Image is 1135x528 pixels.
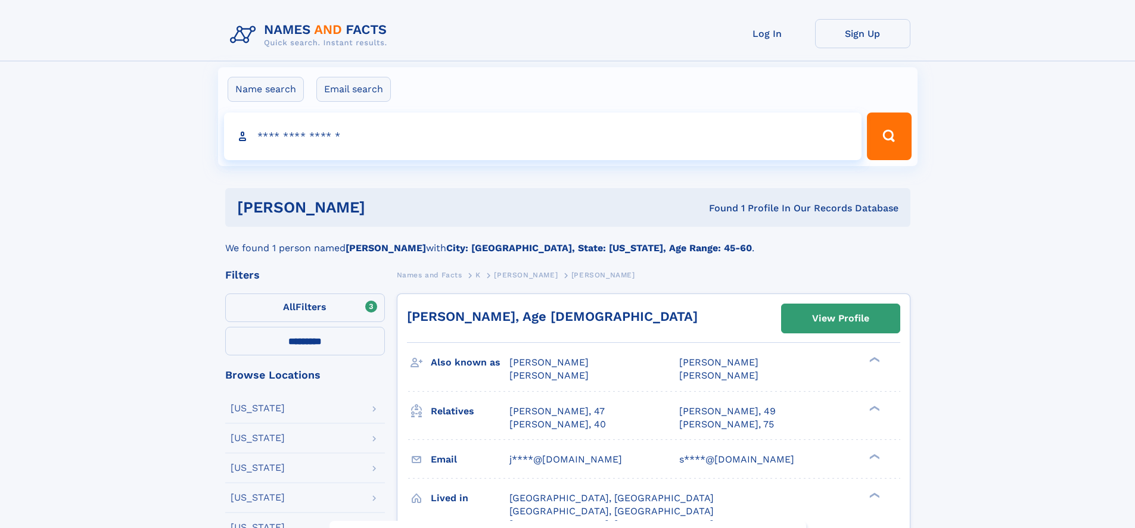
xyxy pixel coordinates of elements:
[346,242,426,254] b: [PERSON_NAME]
[866,404,881,412] div: ❯
[866,356,881,364] div: ❯
[231,463,285,473] div: [US_STATE]
[225,227,910,255] div: We found 1 person named with .
[237,200,537,215] h1: [PERSON_NAME]
[782,304,900,333] a: View Profile
[679,357,758,368] span: [PERSON_NAME]
[225,270,385,280] div: Filters
[509,418,606,431] a: [PERSON_NAME], 40
[431,488,509,508] h3: Lived in
[679,405,776,418] a: [PERSON_NAME], 49
[509,357,589,368] span: [PERSON_NAME]
[231,404,285,413] div: [US_STATE]
[866,452,881,460] div: ❯
[397,267,462,282] a: Names and Facts
[431,352,509,373] h3: Also known as
[866,491,881,499] div: ❯
[231,493,285,502] div: [US_STATE]
[231,433,285,443] div: [US_STATE]
[494,267,558,282] a: [PERSON_NAME]
[225,293,385,322] label: Filters
[407,309,698,324] a: [PERSON_NAME], Age [DEMOGRAPHIC_DATA]
[720,19,815,48] a: Log In
[224,113,862,160] input: search input
[316,77,391,102] label: Email search
[812,305,869,332] div: View Profile
[815,19,910,48] a: Sign Up
[283,301,296,313] span: All
[228,77,304,102] label: Name search
[431,449,509,470] h3: Email
[509,505,714,517] span: [GEOGRAPHIC_DATA], [GEOGRAPHIC_DATA]
[867,113,911,160] button: Search Button
[446,242,752,254] b: City: [GEOGRAPHIC_DATA], State: [US_STATE], Age Range: 45-60
[225,370,385,380] div: Browse Locations
[475,271,481,279] span: K
[537,202,898,215] div: Found 1 Profile In Our Records Database
[509,492,714,504] span: [GEOGRAPHIC_DATA], [GEOGRAPHIC_DATA]
[509,370,589,381] span: [PERSON_NAME]
[494,271,558,279] span: [PERSON_NAME]
[431,401,509,421] h3: Relatives
[225,19,397,51] img: Logo Names and Facts
[475,267,481,282] a: K
[679,418,774,431] a: [PERSON_NAME], 75
[509,405,605,418] a: [PERSON_NAME], 47
[679,370,758,381] span: [PERSON_NAME]
[571,271,635,279] span: [PERSON_NAME]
